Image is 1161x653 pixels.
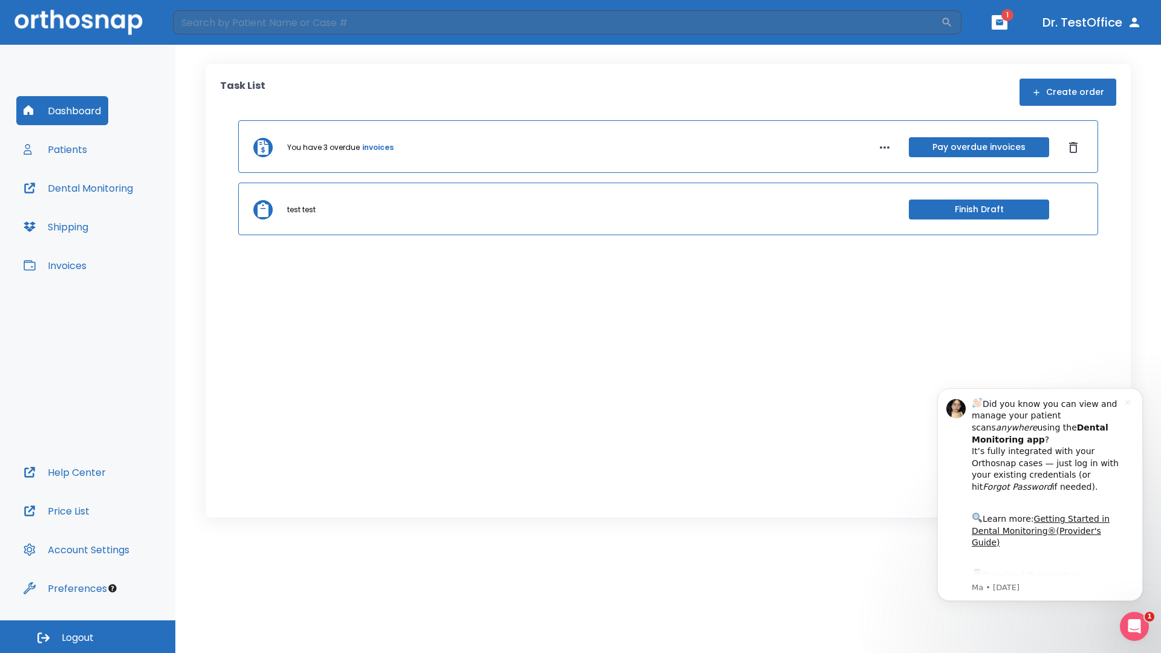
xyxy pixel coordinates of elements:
[16,496,97,525] button: Price List
[362,142,394,153] a: invoices
[1038,11,1146,33] button: Dr. TestOffice
[220,79,265,106] p: Task List
[16,212,96,241] button: Shipping
[1120,612,1149,641] iframe: Intercom live chat
[16,574,114,603] button: Preferences
[16,535,137,564] button: Account Settings
[16,458,113,487] button: Help Center
[287,142,360,153] p: You have 3 overdue
[16,96,108,125] button: Dashboard
[1064,138,1083,157] button: Dismiss
[16,174,140,203] button: Dental Monitoring
[107,583,118,594] div: Tooltip anchor
[16,135,94,164] button: Patients
[1020,79,1116,106] button: Create order
[15,10,143,34] img: Orthosnap
[1145,612,1154,622] span: 1
[909,200,1049,219] button: Finish Draft
[919,370,1161,620] iframe: Intercom notifications message
[173,10,941,34] input: Search by Patient Name or Case #
[16,251,94,280] button: Invoices
[53,197,205,259] div: Download the app: | ​ Let us know if you need help getting started!
[53,212,205,223] p: Message from Ma, sent 3w ago
[1001,9,1013,21] span: 1
[62,631,94,645] span: Logout
[287,204,316,215] p: test test
[205,26,215,36] button: Dismiss notification
[909,137,1049,157] button: Pay overdue invoices
[53,200,160,222] a: App Store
